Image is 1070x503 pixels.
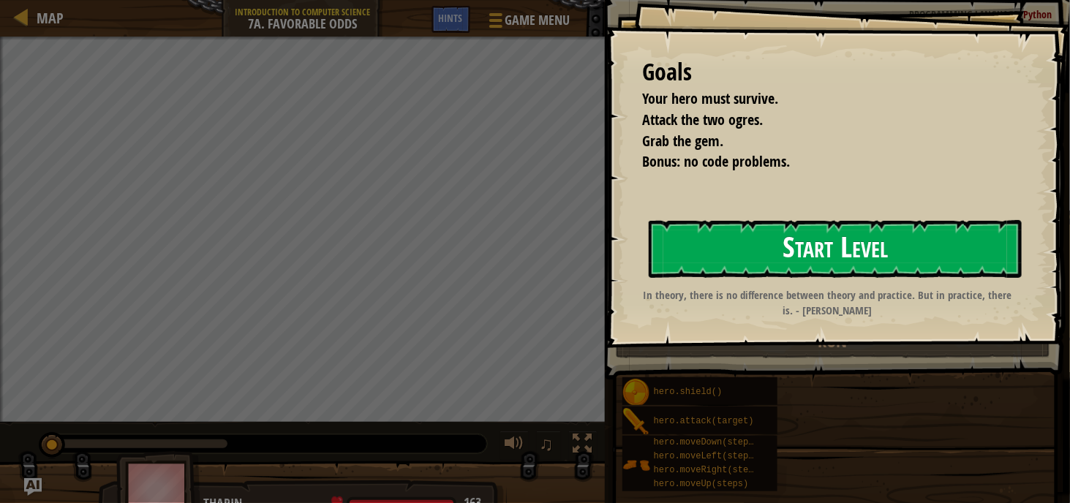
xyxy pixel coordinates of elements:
[478,6,579,40] button: Game Menu
[654,437,759,447] span: hero.moveDown(steps)
[654,387,723,397] span: hero.shield()
[642,88,778,108] span: Your hero must survive.
[624,88,1015,110] li: Your hero must survive.
[37,8,64,28] span: Map
[654,416,754,426] span: hero.attack(target)
[654,465,764,475] span: hero.moveRight(steps)
[500,431,529,461] button: Adjust volume
[568,431,598,461] button: Toggle fullscreen
[624,131,1015,152] li: Grab the gem.
[642,151,790,171] span: Bonus: no code problems.
[622,451,650,479] img: portrait.png
[643,287,1011,318] strong: In theory, there is no difference between theory and practice. But in practice, there is. - [PERS...
[649,220,1022,278] button: Start Level
[654,451,759,461] span: hero.moveLeft(steps)
[624,151,1015,173] li: Bonus: no code problems.
[439,11,463,25] span: Hints
[505,11,570,30] span: Game Menu
[654,479,749,489] span: hero.moveUp(steps)
[536,431,561,461] button: ♫
[539,433,554,455] span: ♫
[622,379,650,406] img: portrait.png
[24,478,42,496] button: Ask AI
[29,8,64,28] a: Map
[622,408,650,436] img: portrait.png
[642,131,723,151] span: Grab the gem.
[624,110,1015,131] li: Attack the two ogres.
[642,56,1019,89] div: Goals
[642,110,763,129] span: Attack the two ogres.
